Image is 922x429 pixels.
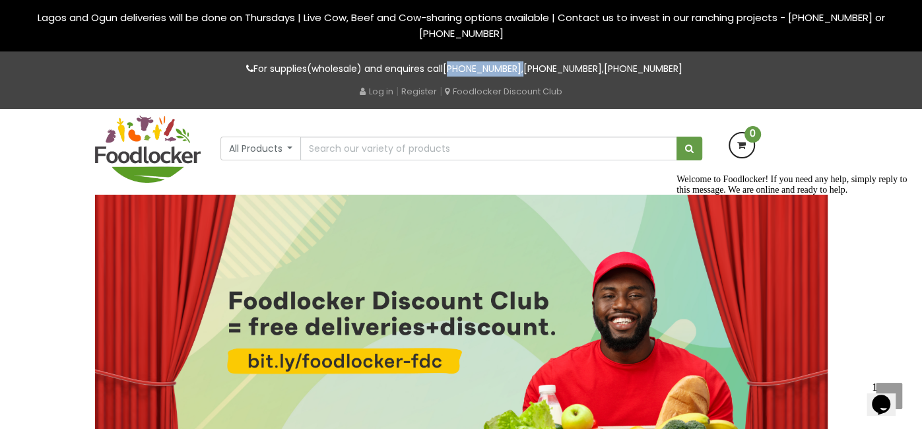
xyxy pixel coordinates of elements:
a: [PHONE_NUMBER] [443,62,521,75]
div: Welcome to Foodlocker! If you need any help, simply reply to this message. We are online and read... [5,5,243,26]
span: | [396,84,399,98]
span: 0 [744,126,761,143]
span: Lagos and Ogun deliveries will be done on Thursdays | Live Cow, Beef and Cow-sharing options avai... [38,11,885,40]
span: | [440,84,442,98]
input: Search our variety of products [300,137,676,160]
span: Welcome to Foodlocker! If you need any help, simply reply to this message. We are online and read... [5,5,236,26]
a: [PHONE_NUMBER] [523,62,602,75]
iframe: chat widget [671,169,909,370]
a: Foodlocker Discount Club [445,85,562,98]
img: FoodLocker [95,115,201,183]
p: For supplies(wholesale) and enquires call , , [95,61,828,77]
a: Log in [360,85,393,98]
button: All Products [220,137,302,160]
a: Register [401,85,437,98]
iframe: chat widget [867,376,909,416]
a: [PHONE_NUMBER] [604,62,682,75]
